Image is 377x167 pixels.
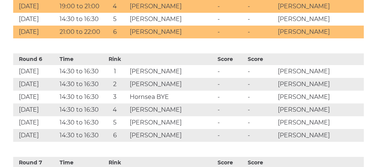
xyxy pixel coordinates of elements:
[246,116,276,129] td: -
[216,78,246,91] td: -
[276,65,364,78] td: [PERSON_NAME]
[58,103,102,116] td: 14:30 to 16:30
[13,26,58,38] td: [DATE]
[102,78,128,91] td: 2
[13,78,58,91] td: [DATE]
[246,65,276,78] td: -
[246,53,276,65] th: Score
[13,13,58,26] td: [DATE]
[276,103,364,116] td: [PERSON_NAME]
[128,26,216,38] td: [PERSON_NAME]
[58,129,102,142] td: 14:30 to 16:30
[216,65,246,78] td: -
[58,116,102,129] td: 14:30 to 16:30
[128,78,216,91] td: [PERSON_NAME]
[58,53,102,65] th: Time
[276,129,364,142] td: [PERSON_NAME]
[276,26,364,38] td: [PERSON_NAME]
[246,129,276,142] td: -
[128,13,216,26] td: [PERSON_NAME]
[13,103,58,116] td: [DATE]
[128,65,216,78] td: [PERSON_NAME]
[58,13,102,26] td: 14:30 to 16:30
[58,65,102,78] td: 14:30 to 16:30
[13,65,58,78] td: [DATE]
[102,13,128,26] td: 5
[216,129,246,142] td: -
[58,91,102,103] td: 14:30 to 16:30
[246,103,276,116] td: -
[58,78,102,91] td: 14:30 to 16:30
[13,91,58,103] td: [DATE]
[102,129,128,142] td: 6
[216,26,246,38] td: -
[276,91,364,103] td: [PERSON_NAME]
[246,13,276,26] td: -
[13,116,58,129] td: [DATE]
[13,53,58,65] th: Round 6
[216,116,246,129] td: -
[216,53,246,65] th: Score
[216,103,246,116] td: -
[276,116,364,129] td: [PERSON_NAME]
[128,129,216,142] td: [PERSON_NAME]
[128,91,216,103] td: Hornsea BYE
[128,116,216,129] td: [PERSON_NAME]
[216,13,246,26] td: -
[102,26,128,38] td: 6
[102,91,128,103] td: 3
[102,103,128,116] td: 4
[216,91,246,103] td: -
[246,91,276,103] td: -
[276,78,364,91] td: [PERSON_NAME]
[276,13,364,26] td: [PERSON_NAME]
[13,129,58,142] td: [DATE]
[58,26,102,38] td: 21:00 to 22:00
[102,116,128,129] td: 5
[128,103,216,116] td: [PERSON_NAME]
[246,78,276,91] td: -
[102,53,128,65] th: Rink
[102,65,128,78] td: 1
[246,26,276,38] td: -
